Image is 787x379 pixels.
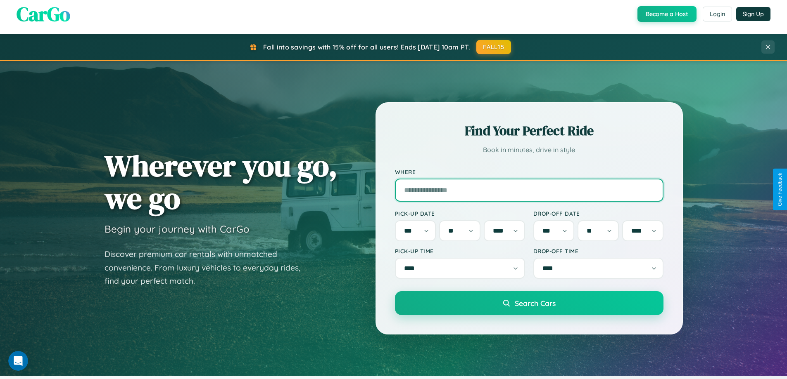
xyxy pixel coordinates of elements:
iframe: Intercom live chat [8,351,28,371]
label: Drop-off Time [533,247,663,254]
button: Sign Up [736,7,770,21]
span: Fall into savings with 15% off for all users! Ends [DATE] 10am PT. [263,43,470,51]
label: Drop-off Date [533,210,663,217]
div: Give Feedback [777,173,783,206]
button: Become a Host [637,6,697,22]
label: Pick-up Time [395,247,525,254]
h3: Begin your journey with CarGo [105,223,250,235]
span: CarGo [17,0,70,28]
button: FALL15 [476,40,511,54]
span: Search Cars [515,299,556,308]
button: Search Cars [395,291,663,315]
button: Login [703,7,732,21]
p: Discover premium car rentals with unmatched convenience. From luxury vehicles to everyday rides, ... [105,247,311,288]
p: Book in minutes, drive in style [395,144,663,156]
h2: Find Your Perfect Ride [395,122,663,140]
h1: Wherever you go, we go [105,149,338,214]
label: Pick-up Date [395,210,525,217]
label: Where [395,168,663,175]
